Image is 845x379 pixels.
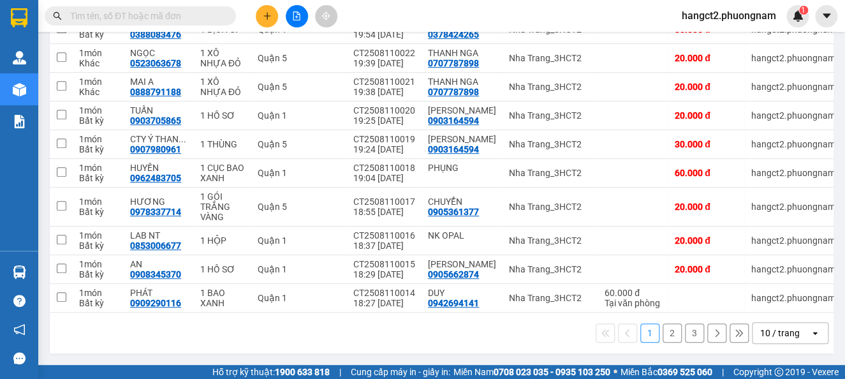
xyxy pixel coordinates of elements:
[453,365,610,379] span: Miền Nam
[130,197,187,207] div: HƯƠNG
[79,105,117,115] div: 1 món
[428,298,479,308] div: 0942694141
[509,235,592,246] div: Nha Trang_3HCT2
[675,264,738,274] div: 20.000 đ
[675,82,738,92] div: 20.000 đ
[79,144,117,154] div: Bất kỳ
[258,168,341,178] div: Quận 1
[428,163,496,173] div: PHỤNG
[53,11,62,20] span: search
[275,367,330,377] strong: 1900 633 818
[353,259,415,269] div: CT2508110015
[107,61,175,77] li: (c) 2017
[107,48,175,59] b: [DOMAIN_NAME]
[353,163,415,173] div: CT2508110018
[605,288,662,298] div: 60.000 đ
[428,230,496,241] div: NK OPAL
[130,288,187,298] div: PHÁT
[428,48,496,58] div: THANH NGA
[509,110,592,121] div: Nha Trang_3HCT2
[79,259,117,269] div: 1 món
[353,87,415,97] div: 19:38 [DATE]
[13,265,26,279] img: warehouse-icon
[353,207,415,217] div: 18:55 [DATE]
[321,11,330,20] span: aim
[675,235,738,246] div: 20.000 đ
[675,168,738,178] div: 60.000 đ
[79,48,117,58] div: 1 món
[751,139,835,149] div: hangct2.phuongnam
[130,134,187,144] div: CTY Ý THANH - ALICE
[258,202,341,212] div: Quận 5
[79,77,117,87] div: 1 món
[200,288,245,308] div: 1 BAO XANH
[130,48,187,58] div: NGỌC
[774,368,783,376] span: copyright
[200,48,245,68] div: 1 XÔ NHỰA ĐỎ
[179,134,186,144] span: ...
[353,173,415,183] div: 19:04 [DATE]
[509,293,592,303] div: Nha Trang_3HCT2
[751,264,835,274] div: hangct2.phuongnam
[130,163,187,173] div: HUYỀN
[621,365,712,379] span: Miền Bắc
[799,6,808,15] sup: 1
[353,269,415,279] div: 18:29 [DATE]
[200,77,245,97] div: 1 XÔ NHỰA ĐỎ
[79,163,117,173] div: 1 món
[79,230,117,241] div: 1 món
[614,369,617,375] span: ⚪️
[78,19,126,78] b: Gửi khách hàng
[722,365,724,379] span: |
[130,298,181,308] div: 0909290116
[353,298,415,308] div: 18:27 [DATE]
[130,105,187,115] div: TUẤN
[751,202,835,212] div: hangct2.phuongnam
[751,82,835,92] div: hangct2.phuongnam
[79,197,117,207] div: 1 món
[428,197,496,207] div: CHUYỂN
[79,29,117,40] div: Bất kỳ
[200,139,245,149] div: 1 THÙNG
[428,144,479,154] div: 0903164594
[258,264,341,274] div: Quận 1
[258,110,341,121] div: Quận 1
[79,207,117,217] div: Bất kỳ
[79,269,117,279] div: Bất kỳ
[11,8,27,27] img: logo-vxr
[16,82,70,165] b: Phương Nam Express
[258,293,341,303] div: Quận 1
[353,105,415,115] div: CT2508110020
[428,207,479,217] div: 0905361377
[351,365,450,379] span: Cung cấp máy in - giấy in:
[640,323,659,343] button: 1
[79,241,117,251] div: Bất kỳ
[353,58,415,68] div: 19:39 [DATE]
[658,367,712,377] strong: 0369 525 060
[263,11,272,20] span: plus
[130,207,181,217] div: 0978337714
[70,9,221,23] input: Tìm tên, số ĐT hoặc mã đơn
[675,110,738,121] div: 20.000 đ
[428,269,479,279] div: 0905662874
[130,241,181,251] div: 0853006677
[509,139,592,149] div: Nha Trang_3HCT2
[13,295,26,307] span: question-circle
[672,8,786,24] span: hangct2.phuongnam
[494,367,610,377] strong: 0708 023 035 - 0935 103 250
[79,58,117,68] div: Khác
[286,5,308,27] button: file-add
[79,298,117,308] div: Bất kỳ
[258,235,341,246] div: Quận 1
[130,144,181,154] div: 0907980961
[353,230,415,241] div: CT2508110016
[130,259,187,269] div: AN
[428,288,496,298] div: DUY
[13,115,26,128] img: solution-icon
[79,288,117,298] div: 1 món
[200,235,245,246] div: 1 HỘP
[685,323,704,343] button: 3
[353,115,415,126] div: 19:25 [DATE]
[258,53,341,63] div: Quận 5
[675,53,738,63] div: 20.000 đ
